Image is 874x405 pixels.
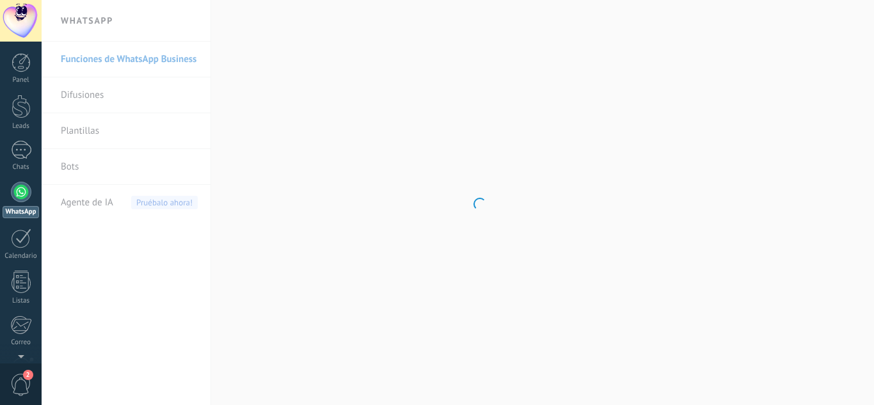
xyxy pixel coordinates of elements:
[3,163,40,171] div: Chats
[3,206,39,218] div: WhatsApp
[3,338,40,347] div: Correo
[3,297,40,305] div: Listas
[3,122,40,131] div: Leads
[23,370,33,380] span: 2
[3,76,40,84] div: Panel
[3,252,40,260] div: Calendario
